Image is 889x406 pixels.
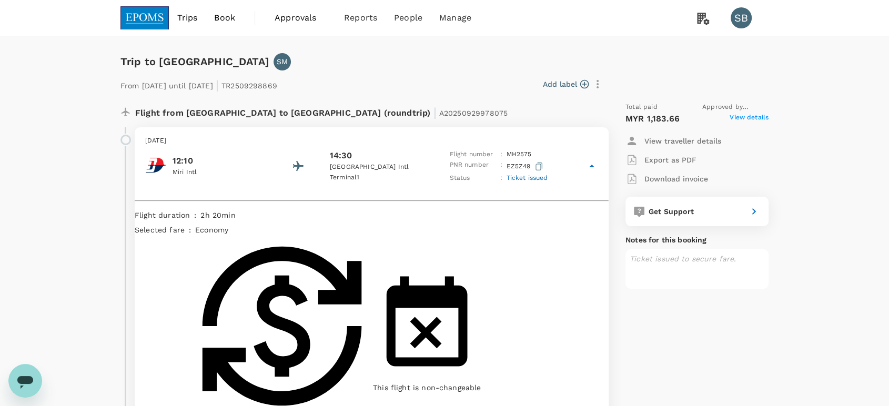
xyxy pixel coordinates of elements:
p: This flight is non-changeable [373,382,481,393]
button: Add label [543,79,589,89]
p: [DATE] [145,136,598,146]
p: Status [449,173,496,184]
div: : [190,206,196,220]
p: View traveller details [644,136,721,146]
span: Book [214,12,235,24]
button: View traveller details [625,131,721,150]
p: Miri Intl [173,167,267,178]
p: : [500,173,502,184]
p: Ticket issued to secure fare. [630,253,764,264]
p: 2h 20min [200,210,609,220]
p: [GEOGRAPHIC_DATA] Intl [330,162,425,172]
span: Ticket issued [507,174,548,181]
p: Flight from [GEOGRAPHIC_DATA] to [GEOGRAPHIC_DATA] (roundtrip) [135,102,508,121]
p: MH 2575 [507,149,532,160]
p: economy [195,225,228,235]
p: : [500,160,502,173]
p: PNR number [449,160,496,173]
span: Approved by [702,102,769,113]
h6: Trip to [GEOGRAPHIC_DATA] [120,53,269,70]
p: Export as PDF [644,155,696,165]
span: Reports [344,12,377,24]
span: | [216,78,219,93]
p: Notes for this booking [625,235,769,245]
span: Trips [177,12,198,24]
p: 12:10 [173,155,267,167]
span: Total paid [625,102,658,113]
p: 14:30 [330,149,352,162]
button: Download invoice [625,169,708,188]
span: | [433,105,436,120]
p: SM [277,56,288,67]
iframe: Button to launch messaging window [8,364,42,398]
span: Get Support [649,207,694,216]
button: Export as PDF [625,150,696,169]
span: Manage [439,12,471,24]
div: SB [731,7,752,28]
img: Malaysia Airlines [145,155,166,176]
span: A20250929978075 [439,109,508,117]
p: From [DATE] until [DATE] TR2509298869 [120,75,277,94]
span: Approvals [275,12,327,24]
p: EZ5Z49 [507,160,545,173]
span: Selected fare [135,226,185,234]
p: MYR 1,183.66 [625,113,680,125]
span: Flight duration [135,211,190,219]
p: Flight number [449,149,496,160]
p: Download invoice [644,174,708,184]
span: View details [730,113,769,125]
span: People [394,12,422,24]
p: : [500,149,502,160]
img: EPOMS SDN BHD [120,6,169,29]
p: Terminal 1 [330,172,425,183]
